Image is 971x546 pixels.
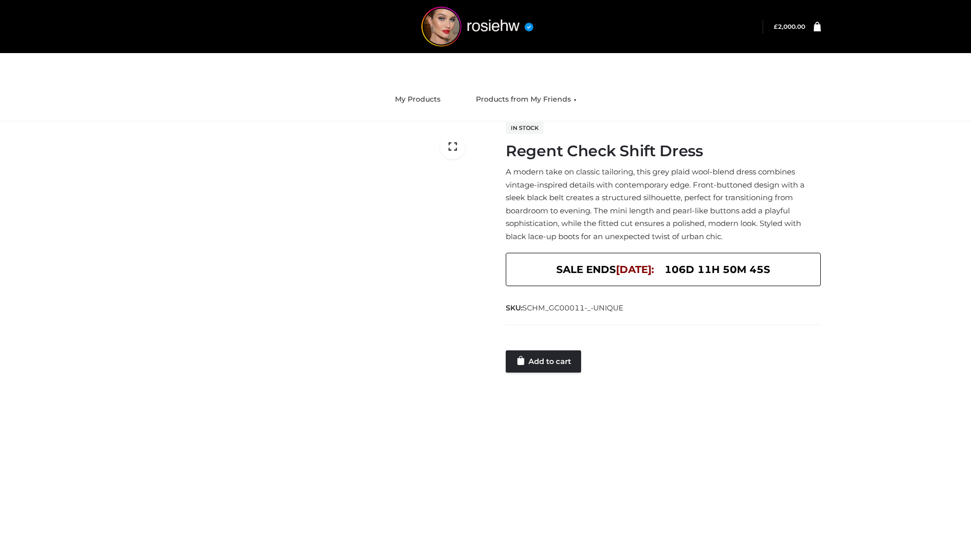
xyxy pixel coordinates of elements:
[468,88,584,111] a: Products from My Friends
[522,303,624,312] span: SCHM_GC00011-_-UNIQUE
[506,302,625,314] span: SKU:
[616,263,654,276] span: [DATE]:
[506,253,821,286] div: SALE ENDS
[506,122,544,134] span: In stock
[774,23,805,30] a: £2,000.00
[506,165,821,243] p: A modern take on classic tailoring, this grey plaid wool-blend dress combines vintage-inspired de...
[506,142,821,160] h1: Regent Check Shift Dress
[665,261,770,278] span: 106d 11h 50m 45s
[402,7,553,47] img: rosiehw
[774,23,778,30] span: £
[774,23,805,30] bdi: 2,000.00
[506,350,581,373] a: Add to cart
[387,88,448,111] a: My Products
